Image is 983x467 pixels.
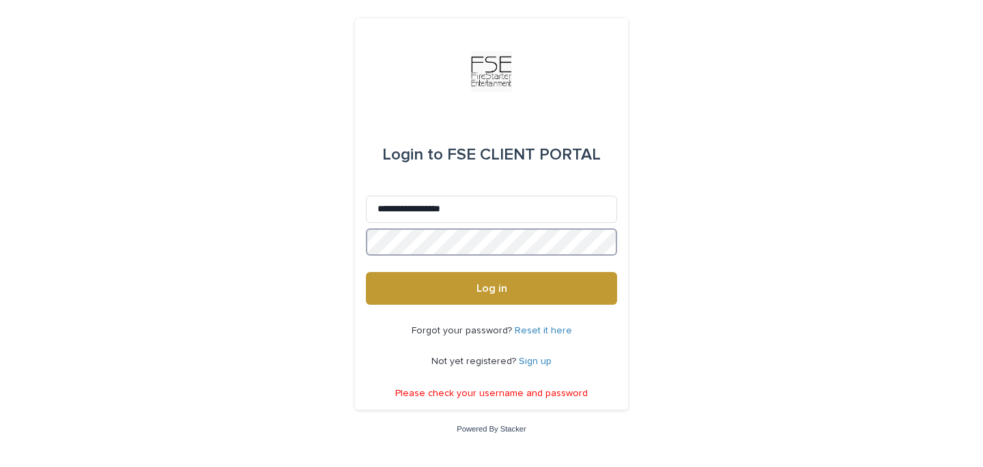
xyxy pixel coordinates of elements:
a: Powered By Stacker [457,425,526,433]
span: Not yet registered? [431,357,519,366]
img: Km9EesSdRbS9ajqhBzyo [471,51,512,92]
div: FSE CLIENT PORTAL [382,136,601,174]
span: Forgot your password? [412,326,515,335]
span: Log in [476,283,507,294]
a: Reset it here [515,326,572,335]
button: Log in [366,272,617,305]
a: Sign up [519,357,552,366]
p: Please check your username and password [395,388,588,400]
span: Login to [382,147,443,163]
